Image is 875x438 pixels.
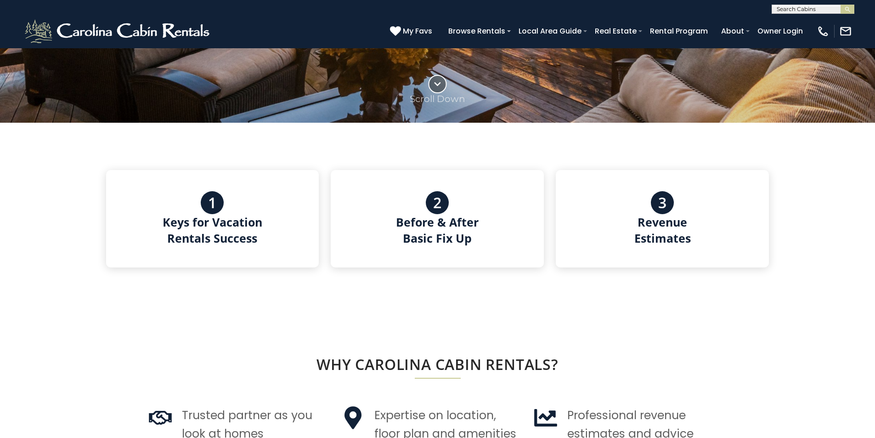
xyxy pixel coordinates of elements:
[444,23,510,39] a: Browse Rentals
[658,194,666,211] h3: 3
[753,23,807,39] a: Owner Login
[390,25,435,37] a: My Favs
[634,214,691,246] h4: Revenue Estimates
[396,214,479,246] h4: Before & After Basic Fix Up
[148,356,727,373] h2: WHY CAROLINA CABIN RENTALS?
[717,23,749,39] a: About
[590,23,641,39] a: Real Estate
[645,23,712,39] a: Rental Program
[839,25,852,38] img: mail-regular-white.png
[23,17,214,45] img: White-1-2.png
[410,93,465,104] p: Scroll Down
[208,194,216,211] h3: 1
[514,23,586,39] a: Local Area Guide
[817,25,830,38] img: phone-regular-white.png
[163,214,262,246] h4: Keys for Vacation Rentals Success
[433,194,441,211] h3: 2
[403,25,432,37] span: My Favs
